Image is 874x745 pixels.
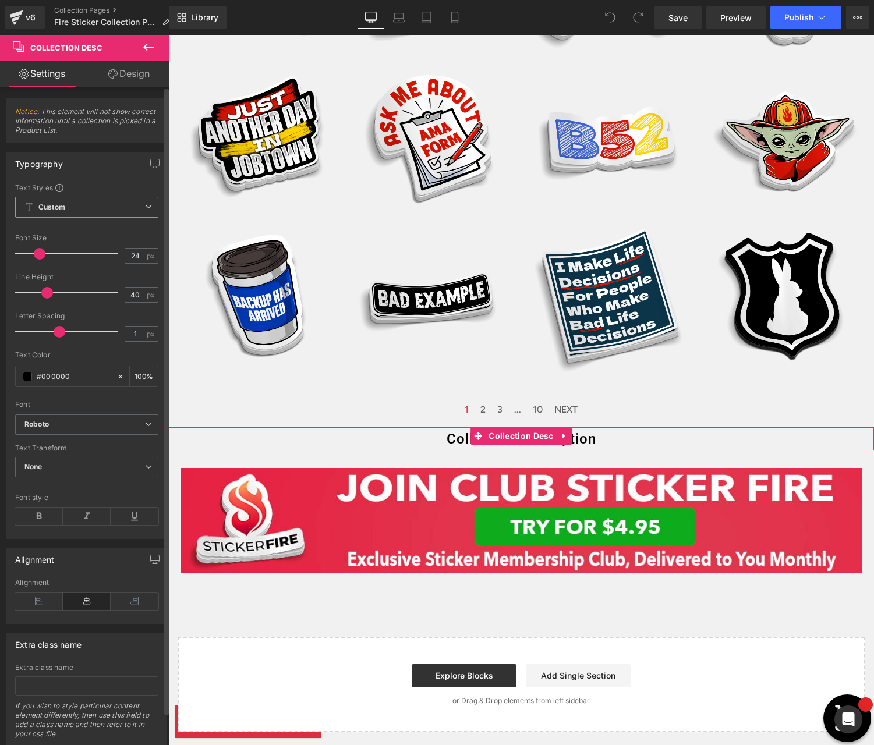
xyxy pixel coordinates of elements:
button: Undo [599,6,622,29]
a: Tablet [413,6,441,29]
img: Ask Me About AMA Forms Sticker [189,27,341,180]
span: Save [668,12,688,24]
a: Explore Blocks [243,629,348,652]
a: Mobile [441,6,469,29]
div: Font Size [15,234,158,242]
span: px [147,330,157,338]
span: Fire Sticker Collection Page [54,17,157,27]
div: Alignment [15,548,55,565]
img: tab_keywords_by_traffic_grey.svg [116,68,125,77]
a: Desktop [357,6,385,29]
div: Alignment [15,579,158,587]
div: Line Height [15,273,158,281]
img: tab_domain_overview_orange.svg [31,68,41,77]
img: website_grey.svg [19,30,28,40]
a: Notice [15,107,37,116]
span: ... [346,366,353,384]
div: v6 [23,10,38,25]
div: Text Transform [15,444,158,452]
img: Backup Has Arrived - Police Tumbler Stickers [12,187,165,339]
span: : This element will not show correct information until a collection is picked in a Product List. [15,107,158,143]
button: More [846,6,869,29]
img: Baby Force Sticker [542,27,694,180]
b: None [24,462,43,471]
div: Text Color [15,351,158,359]
img: logo_orange.svg [19,19,28,28]
input: Color [37,370,111,383]
button: Redo [627,6,650,29]
div: Text Styles [15,183,158,192]
div: Letter Spacing [15,312,158,320]
span: Publish [784,13,813,22]
i: Roboto [24,420,49,430]
img: B52 - Good Night Sticker [365,27,518,180]
span: 10 [365,366,374,384]
div: Extra class name [15,664,158,672]
div: Font style [15,494,158,502]
b: Custom [38,203,65,212]
img: Bad Life Decisions - Funny Medical Stickers [365,187,518,339]
span: 2 [312,366,317,384]
span: Preview [720,12,752,24]
img: Badge Bunny Police Sticker [542,187,694,339]
a: v6 [5,6,45,29]
a: Expand / Collapse [388,392,404,410]
a: Add Single Section [358,629,462,652]
span: Collection Desc [317,392,388,410]
div: Typography [15,152,63,169]
span: NEXT [386,366,409,384]
a: Laptop [385,6,413,29]
img: Bad Example Sticker [189,187,341,339]
a: Preview [706,6,766,29]
span: 3 [329,366,334,384]
a: Design [87,61,171,87]
div: Domain Overview [44,69,104,76]
div: % [130,366,158,386]
img: Another Day in Job Town | Funny Firefighter Stickers [12,27,165,180]
div: Font [15,400,158,409]
div: Open Intercom Messenger [834,705,862,733]
div: v 4.0.25 [33,19,57,28]
div: Extra class name [15,633,82,650]
p: or Drag & Drop elements from left sidebar [28,662,678,670]
a: New Library [169,6,227,29]
span: px [147,291,157,299]
div: Keywords by Traffic [129,69,196,76]
a: Collection Pages [54,6,179,15]
div: Domain: [DOMAIN_NAME] [30,30,128,40]
span: 1 [296,366,300,384]
button: Publish [770,6,841,29]
span: px [147,252,157,260]
span: Collection Desc [30,43,102,52]
span: Library [191,12,218,23]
